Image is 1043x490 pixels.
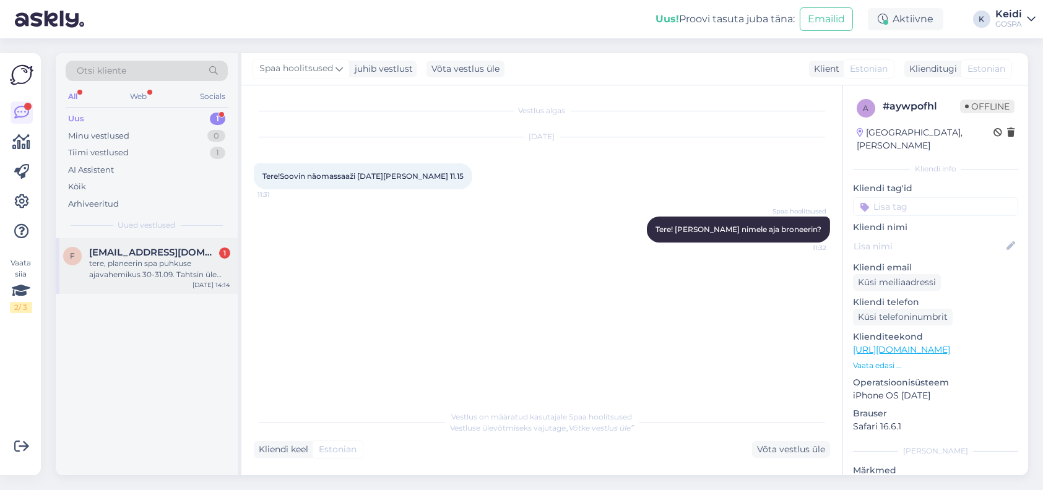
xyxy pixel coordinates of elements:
button: Emailid [800,7,853,31]
div: [PERSON_NAME] [853,445,1018,457]
p: Safari 16.6.1 [853,420,1018,433]
div: Web [128,88,150,105]
div: Kõik [68,181,86,193]
div: 1 [210,147,225,159]
div: Küsi telefoninumbrit [853,309,953,325]
div: Klient [809,62,839,75]
div: Võta vestlus üle [426,61,504,77]
p: Märkmed [853,464,1018,477]
div: Proovi tasuta juba täna: [656,12,795,27]
span: Otsi kliente [77,64,126,77]
span: Estonian [850,62,888,75]
div: 0 [207,130,225,142]
div: 1 [219,247,230,259]
b: Uus! [656,13,679,25]
div: Küsi meiliaadressi [853,274,941,291]
span: a [863,103,869,113]
span: Vestlus on määratud kasutajale Spaa hoolitsused [452,412,633,421]
div: juhib vestlust [350,62,413,75]
a: KeidiGOSPA [995,9,1036,29]
input: Lisa tag [853,197,1018,216]
p: Brauser [853,407,1018,420]
div: tere, planeerin spa puhkuse ajavahemikus 30-31.09. Tahtsin üle küsida, et kui valida makseviis "H... [89,258,230,280]
span: f [70,251,75,260]
div: 2 / 3 [10,302,32,313]
span: 11:31 [258,190,304,199]
span: Spaa hoolitsused [259,62,333,75]
div: Vestlus algas [254,105,830,116]
div: Aktiivne [868,8,943,30]
p: Kliendi telefon [853,296,1018,309]
div: Minu vestlused [68,130,129,142]
div: All [66,88,80,105]
div: Tiimi vestlused [68,147,129,159]
div: [DATE] 14:14 [193,280,230,290]
div: Arhiveeritud [68,198,119,210]
div: Kliendi info [853,163,1018,174]
p: Klienditeekond [853,330,1018,343]
span: Spaa hoolitsused [773,207,826,216]
span: Uued vestlused [118,220,176,231]
span: Estonian [319,443,357,456]
input: Lisa nimi [854,239,1004,253]
div: [GEOGRAPHIC_DATA], [PERSON_NAME] [857,126,993,152]
div: [DATE] [254,131,830,142]
span: Vestluse ülevõtmiseks vajutage [450,423,634,432]
p: Kliendi nimi [853,221,1018,234]
p: Kliendi email [853,261,1018,274]
div: Keidi [995,9,1022,19]
img: Askly Logo [10,63,33,87]
a: [URL][DOMAIN_NAME] [853,344,950,355]
div: GOSPA [995,19,1022,29]
p: iPhone OS [DATE] [853,389,1018,402]
div: AI Assistent [68,164,114,176]
div: Socials [197,88,228,105]
p: Operatsioonisüsteem [853,376,1018,389]
span: Offline [960,100,1015,113]
div: Võta vestlus üle [752,441,830,458]
div: Uus [68,113,84,125]
p: Vaata edasi ... [853,360,1018,371]
div: K [973,11,990,28]
span: Tere!Soovin näomassaaži [DATE][PERSON_NAME] 11.15 [262,171,464,181]
span: 11:32 [780,243,826,252]
span: Tere! [PERSON_NAME] nimele aja broneerin? [656,225,821,234]
div: Klienditugi [904,62,957,75]
div: 1 [210,113,225,125]
i: „Võtke vestlus üle” [566,423,634,432]
p: Kliendi tag'id [853,182,1018,195]
span: Estonian [967,62,1005,75]
div: Vaata siia [10,257,32,313]
div: # aywpofhl [883,99,960,114]
div: Kliendi keel [254,443,308,456]
span: filipp.lopatkin@gmail.com [89,247,218,258]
